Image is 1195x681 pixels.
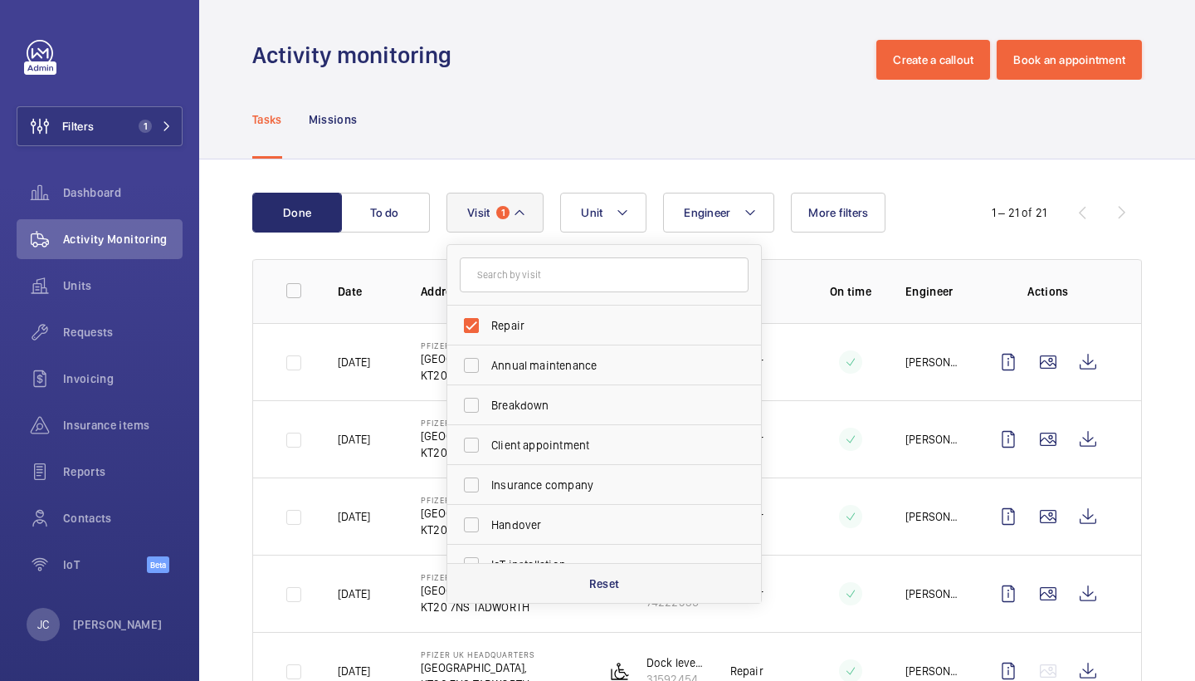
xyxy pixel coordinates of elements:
[421,505,535,522] p: [GEOGRAPHIC_DATA],
[421,599,535,615] p: KT20 7NS TADWORTH
[491,477,719,493] span: Insurance company
[905,431,962,448] p: [PERSON_NAME]
[338,663,370,679] p: [DATE]
[340,193,430,233] button: To do
[684,206,730,219] span: Engineer
[421,350,535,367] p: [GEOGRAPHIC_DATA],
[252,111,282,128] p: Tasks
[338,585,370,602] p: [DATE]
[730,283,796,300] p: Visit
[808,206,868,219] span: More filters
[421,444,535,461] p: KT20 7NS TADWORTH
[421,283,579,300] p: Address
[421,649,535,659] p: Pfizer UK Headquarters
[421,582,535,599] p: [GEOGRAPHIC_DATA],
[988,283,1108,300] p: Actions
[421,572,535,582] p: Pfizer UK Headquarters
[63,463,183,480] span: Reports
[581,206,602,219] span: Unit
[446,193,544,233] button: Visit1
[589,576,620,592] p: Reset
[37,616,49,633] p: JC
[421,428,535,444] p: [GEOGRAPHIC_DATA],
[610,661,630,681] img: platform_lift.svg
[63,370,183,387] span: Invoicing
[491,317,719,334] span: Repair
[905,283,962,300] p: Engineer
[17,106,183,146] button: Filters1
[73,616,163,633] p: [PERSON_NAME]
[905,508,962,525] p: [PERSON_NAME]
[822,283,879,300] p: On time
[491,517,719,533] span: Handover
[147,556,169,573] span: Beta
[421,522,535,538] p: KT20 7NS TADWORTH
[460,257,749,292] input: Search by visit
[338,283,394,300] p: Date
[252,193,342,233] button: Done
[560,193,646,233] button: Unit
[421,495,535,505] p: Pfizer UK Headquarters
[421,418,535,428] p: Pfizer UK Headquarters
[63,184,183,201] span: Dashboard
[905,663,962,679] p: [PERSON_NAME]
[63,231,183,247] span: Activity Monitoring
[876,40,990,80] button: Create a callout
[491,437,719,453] span: Client appointment
[421,367,535,384] p: KT20 7NS TADWORTH
[663,193,774,233] button: Engineer
[63,556,147,573] span: IoT
[421,340,535,350] p: Pfizer UK Headquarters
[63,277,183,294] span: Units
[421,659,535,676] p: [GEOGRAPHIC_DATA],
[309,111,358,128] p: Missions
[997,40,1142,80] button: Book an appointment
[905,585,962,602] p: [PERSON_NAME]
[252,40,461,71] h1: Activity monitoring
[467,206,490,219] span: Visit
[338,508,370,525] p: [DATE]
[730,663,763,679] p: Repair
[791,193,885,233] button: More filters
[139,120,152,133] span: 1
[338,354,370,370] p: [DATE]
[63,417,183,434] span: Insurance items
[63,510,183,527] span: Contacts
[646,654,704,671] p: Dock leveller
[491,397,719,414] span: Breakdown
[491,556,719,573] span: IoT installation
[491,357,719,374] span: Annual maintenance
[992,204,1046,221] div: 1 – 21 of 21
[63,324,183,340] span: Requests
[62,118,94,135] span: Filters
[338,431,370,448] p: [DATE]
[496,206,510,219] span: 1
[905,354,962,370] p: [PERSON_NAME]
